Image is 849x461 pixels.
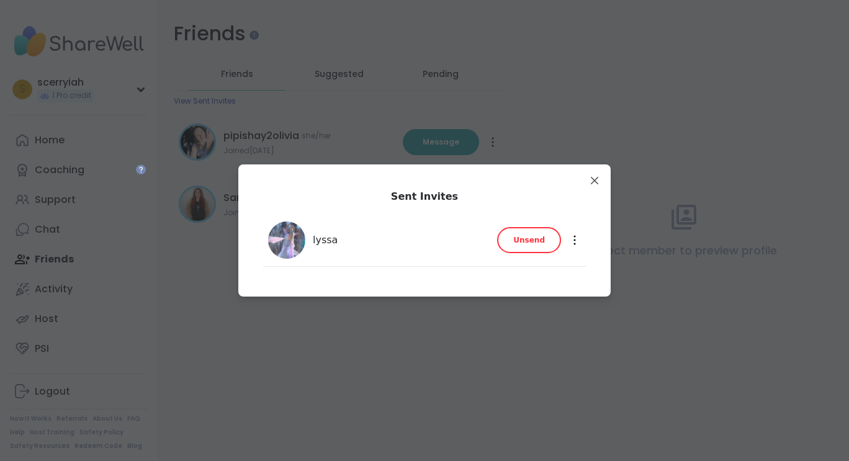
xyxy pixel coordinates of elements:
img: lyssa [268,222,305,259]
iframe: Spotlight [136,164,146,174]
div: Sent Invites [391,189,458,204]
button: Unsend [497,227,561,253]
span: Unsend [513,235,545,246]
span: lyssa [313,233,338,248]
